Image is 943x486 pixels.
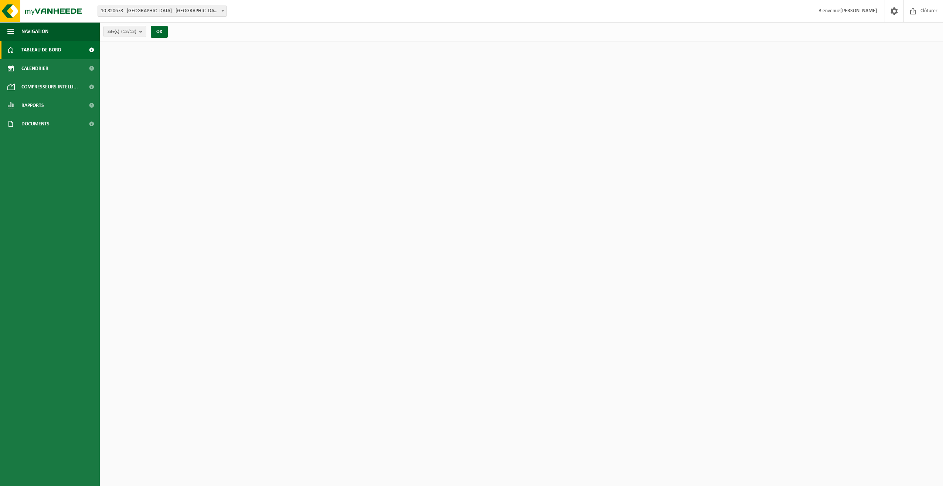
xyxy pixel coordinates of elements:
span: Site(s) [108,26,136,37]
span: Calendrier [21,59,48,78]
span: 10-820678 - WALIBI - WAVRE [98,6,227,17]
button: OK [151,26,168,38]
strong: [PERSON_NAME] [840,8,877,14]
span: Rapports [21,96,44,115]
span: 10-820678 - WALIBI - WAVRE [98,6,227,16]
button: Site(s)(13/13) [103,26,146,37]
span: Navigation [21,22,48,41]
count: (13/13) [121,29,136,34]
span: Documents [21,115,50,133]
span: Tableau de bord [21,41,61,59]
span: Compresseurs intelli... [21,78,78,96]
